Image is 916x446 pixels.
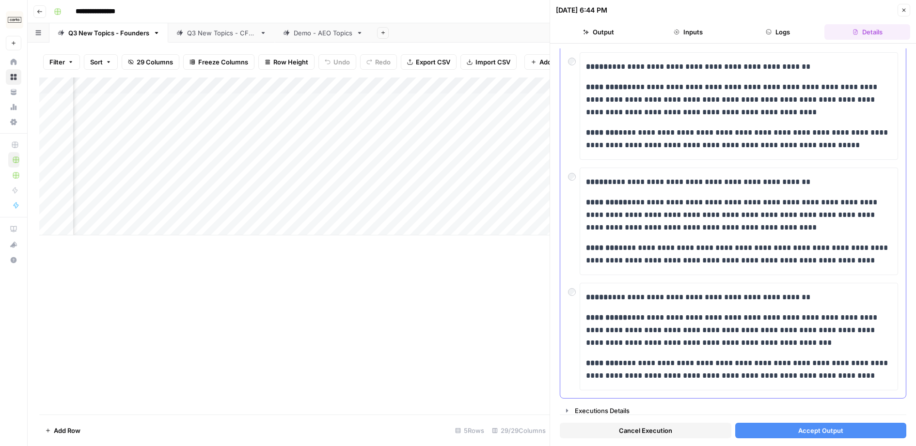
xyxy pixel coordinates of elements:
a: Q3 New Topics - CFOs [168,23,275,43]
button: Sort [84,54,118,70]
span: Filter [49,57,65,67]
span: Export CSV [416,57,450,67]
a: Demo - AEO Topics [275,23,371,43]
button: Export CSV [401,54,457,70]
div: 29/29 Columns [488,423,550,438]
span: Import CSV [475,57,510,67]
button: Workspace: Carta [6,8,21,32]
span: Accept Output [798,426,843,435]
button: What's new? [6,237,21,252]
button: Filter [43,54,80,70]
button: Add Row [39,423,86,438]
img: Carta Logo [6,11,23,29]
span: Cancel Execution [619,426,672,435]
button: Row Height [258,54,315,70]
div: 5 Rows [451,423,488,438]
button: Inputs [646,24,731,40]
span: Sort [90,57,103,67]
button: Details [824,24,910,40]
div: Q3 New Topics - Founders [68,28,149,38]
a: Q3 New Topics - Founders [49,23,168,43]
button: Logs [735,24,821,40]
span: Redo [375,57,391,67]
button: 29 Columns [122,54,179,70]
button: Cancel Execution [560,423,731,438]
a: AirOps Academy [6,221,21,237]
span: Freeze Columns [198,57,248,67]
div: [DATE] 6:44 PM [556,5,607,15]
a: Settings [6,114,21,130]
button: Executions Details [560,403,906,418]
button: Import CSV [460,54,517,70]
button: Freeze Columns [183,54,254,70]
button: Help + Support [6,252,21,268]
button: Output [556,24,642,40]
a: Home [6,54,21,70]
div: Demo - AEO Topics [294,28,352,38]
a: Your Data [6,84,21,100]
button: Add Column [524,54,583,70]
div: Executions Details [575,406,900,415]
span: 29 Columns [137,57,173,67]
span: Add Row [54,426,80,435]
span: Row Height [273,57,308,67]
button: Undo [318,54,356,70]
div: Q3 New Topics - CFOs [187,28,256,38]
button: Redo [360,54,397,70]
span: Undo [333,57,350,67]
a: Usage [6,99,21,115]
a: Browse [6,69,21,85]
button: Accept Output [735,423,907,438]
span: Add Column [539,57,577,67]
